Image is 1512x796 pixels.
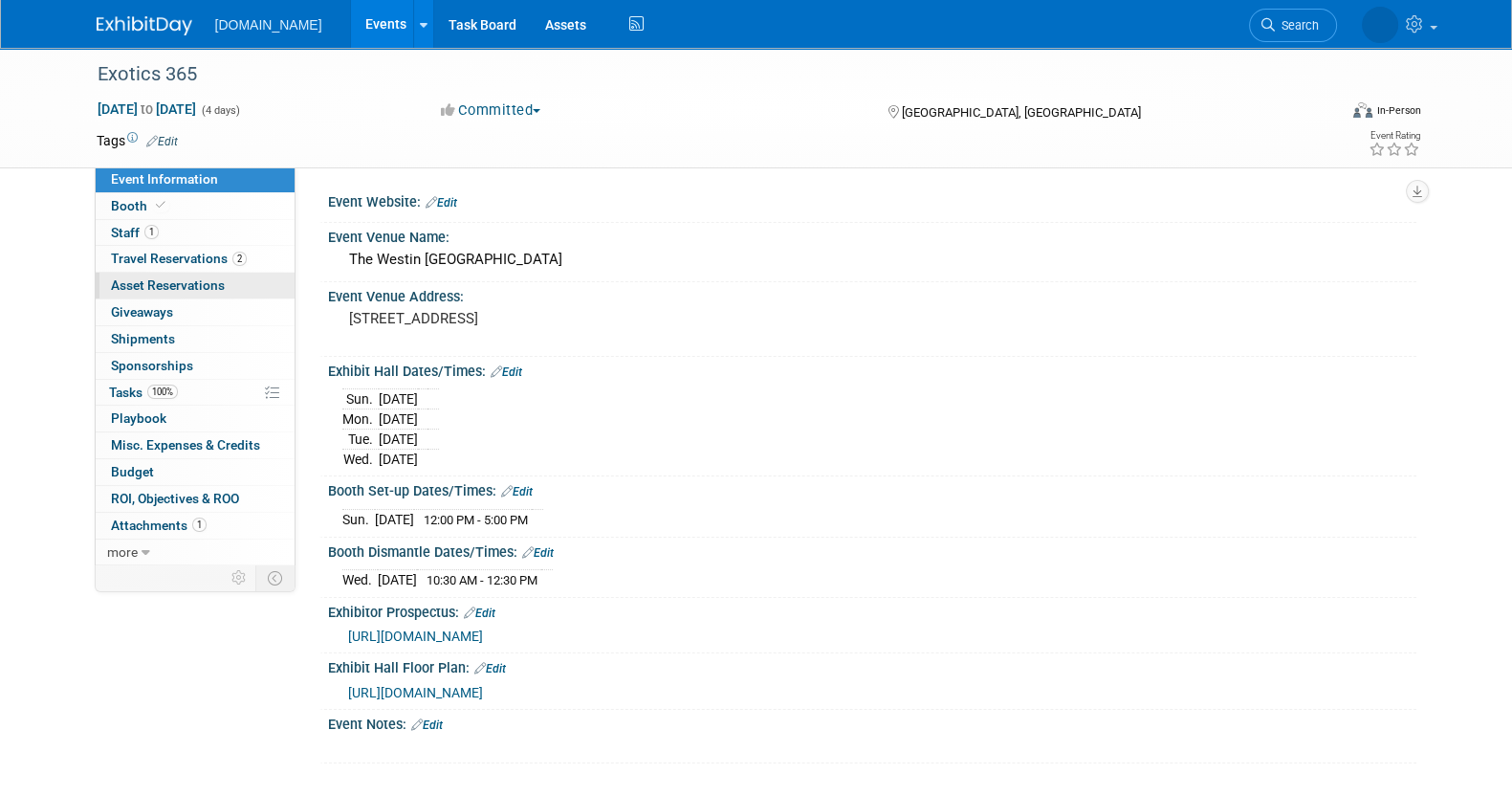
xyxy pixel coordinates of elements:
[349,310,760,327] pre: [STREET_ADDRESS]
[328,223,1416,247] div: Event Venue Name:
[91,57,1308,92] div: Exotics 365
[146,135,178,148] a: Edit
[379,389,418,409] td: [DATE]
[328,357,1416,382] div: Exhibit Hall Dates/Times:
[328,282,1416,306] div: Event Venue Address:
[342,570,378,590] td: Wed.
[491,365,522,379] a: Edit
[378,570,417,590] td: [DATE]
[434,100,548,121] button: Committed
[97,131,178,150] td: Tags
[96,193,295,219] a: Booth
[97,16,192,35] img: ExhibitDay
[379,450,418,470] td: [DATE]
[156,200,165,210] i: Booth reservation complete
[255,565,295,590] td: Toggle Event Tabs
[342,389,379,409] td: Sun.
[96,380,295,406] a: Tasks100%
[348,629,483,644] a: [URL][DOMAIN_NAME]
[96,432,295,458] a: Misc. Expenses & Credits
[138,101,156,117] span: to
[111,491,239,506] span: ROI, Objectives & ROO
[96,326,295,352] a: Shipments
[342,450,379,470] td: Wed.
[111,437,260,453] span: Misc. Expenses & Credits
[342,245,1402,275] div: The Westin [GEOGRAPHIC_DATA]
[379,409,418,430] td: [DATE]
[97,100,197,118] span: [DATE] [DATE]
[1249,9,1337,42] a: Search
[96,246,295,272] a: Travel Reservations2
[464,607,495,620] a: Edit
[424,513,528,527] span: 12:00 PM - 5:00 PM
[111,251,247,266] span: Travel Reservations
[111,171,218,187] span: Event Information
[111,518,207,533] span: Attachments
[1362,7,1398,43] img: Iuliia Bulow
[379,430,418,450] td: [DATE]
[111,410,166,426] span: Playbook
[109,385,178,400] span: Tasks
[111,225,159,240] span: Staff
[111,198,169,213] span: Booth
[328,598,1416,623] div: Exhibitor Prospectus:
[1368,131,1419,141] div: Event Rating
[192,518,207,532] span: 1
[111,464,154,479] span: Budget
[111,304,173,320] span: Giveaways
[96,353,295,379] a: Sponsorships
[522,546,554,560] a: Edit
[348,685,483,700] a: [URL][DOMAIN_NAME]
[111,358,193,373] span: Sponsorships
[1275,18,1319,33] span: Search
[96,513,295,539] a: Attachments1
[1375,103,1420,118] div: In-Person
[107,544,138,560] span: more
[111,331,175,346] span: Shipments
[375,509,414,529] td: [DATE]
[411,719,443,732] a: Edit
[215,17,322,33] span: [DOMAIN_NAME]
[328,653,1416,678] div: Exhibit Hall Floor Plan:
[96,166,295,192] a: Event Information
[902,105,1141,120] span: [GEOGRAPHIC_DATA], [GEOGRAPHIC_DATA]
[96,459,295,485] a: Budget
[328,710,1416,735] div: Event Notes:
[200,104,240,117] span: (4 days)
[328,538,1416,563] div: Booth Dismantle Dates/Times:
[96,486,295,512] a: ROI, Objectives & ROO
[1353,102,1372,118] img: Format-Inperson.png
[96,273,295,298] a: Asset Reservations
[342,430,379,450] td: Tue.
[96,220,295,246] a: Staff1
[147,385,178,399] span: 100%
[328,188,1416,212] div: Event Website:
[96,540,295,565] a: more
[223,565,256,590] td: Personalize Event Tab Strip
[1224,99,1421,128] div: Event Format
[144,225,159,239] span: 1
[426,196,457,210] a: Edit
[328,476,1416,501] div: Booth Set-up Dates/Times:
[501,485,533,498] a: Edit
[232,252,247,266] span: 2
[427,573,537,587] span: 10:30 AM - 12:30 PM
[96,299,295,325] a: Giveaways
[111,277,225,293] span: Asset Reservations
[474,662,506,675] a: Edit
[342,409,379,430] td: Mon.
[96,406,295,431] a: Playbook
[342,509,375,529] td: Sun.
